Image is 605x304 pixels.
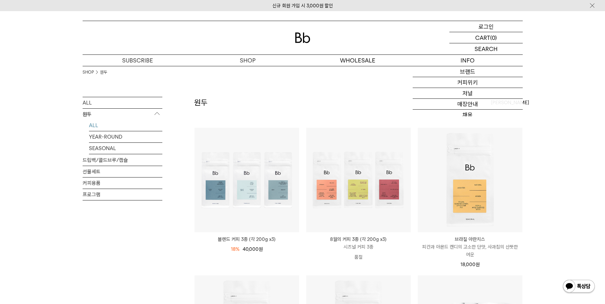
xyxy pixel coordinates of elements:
a: 매장안내 [413,99,523,110]
a: 저널 [413,88,523,99]
p: WHOLESALE [303,55,413,66]
a: 로그인 [449,21,523,32]
a: ALL [89,120,162,131]
p: 브라질 아란치스 [418,235,522,243]
p: SEARCH [475,43,498,54]
img: 로고 [295,33,310,43]
a: SHOP [193,55,303,66]
p: 로그인 [478,21,494,32]
h2: 원두 [194,97,208,108]
p: 품절 [306,251,411,264]
p: 원두 [83,109,162,120]
a: YEAR-ROUND [89,131,162,142]
p: INFO [413,55,523,66]
a: 브라질 아란치스 피칸과 아몬드 캔디의 고소한 단맛, 사과칩의 산뜻한 여운 [418,235,522,258]
a: 브랜드 [413,66,523,77]
span: 18,000 [461,262,480,267]
span: 원 [259,246,263,252]
a: 커피위키 [413,77,523,88]
img: 카카오톡 채널 1:1 채팅 버튼 [562,279,595,294]
span: 40,000 [243,246,263,252]
a: 커피용품 [83,177,162,189]
a: 8월의 커피 3종 (각 200g x3) 시즈널 커피 3종 [306,235,411,251]
p: 피칸과 아몬드 캔디의 고소한 단맛, 사과칩의 산뜻한 여운 [418,243,522,258]
span: 원 [476,262,480,267]
a: 드립백/콜드브루/캡슐 [83,155,162,166]
p: CART [475,32,490,43]
img: 8월의 커피 3종 (각 200g x3) [306,128,411,232]
img: 브라질 아란치스 [418,128,522,232]
a: 채용 [413,110,523,120]
a: 블렌드 커피 3종 (각 200g x3) [195,235,299,243]
p: 시즈널 커피 3종 [306,243,411,251]
a: SEASONAL [89,143,162,154]
a: 프로그램 [83,189,162,200]
a: SUBSCRIBE [83,55,193,66]
a: 선물세트 [83,166,162,177]
a: 신규 회원 가입 시 3,000원 할인 [272,3,333,9]
a: CART (0) [449,32,523,43]
a: ALL [83,97,162,108]
a: 원두 [100,69,107,76]
img: 블렌드 커피 3종 (각 200g x3) [195,128,299,232]
div: 18% [231,245,240,253]
p: 8월의 커피 3종 (각 200g x3) [306,235,411,243]
a: SHOP [83,69,94,76]
p: (0) [490,32,497,43]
